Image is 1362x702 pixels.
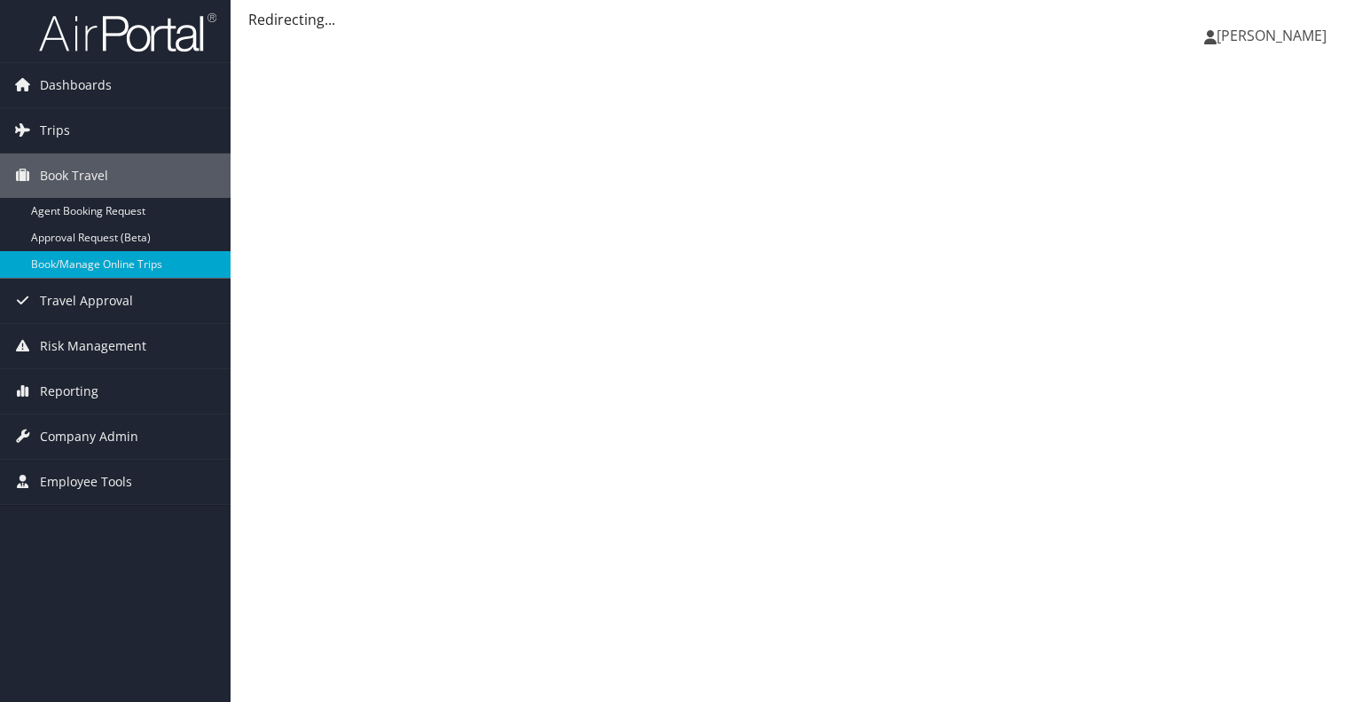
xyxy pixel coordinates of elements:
img: airportal-logo.png [39,12,216,53]
span: Trips [40,108,70,153]
span: Employee Tools [40,460,132,504]
span: [PERSON_NAME] [1217,26,1327,45]
span: Reporting [40,369,98,414]
span: Dashboards [40,63,112,107]
span: Travel Approval [40,279,133,323]
span: Book Travel [40,154,108,198]
span: Company Admin [40,414,138,459]
div: Redirecting... [248,9,1344,30]
span: Risk Management [40,324,146,368]
a: [PERSON_NAME] [1204,9,1344,62]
